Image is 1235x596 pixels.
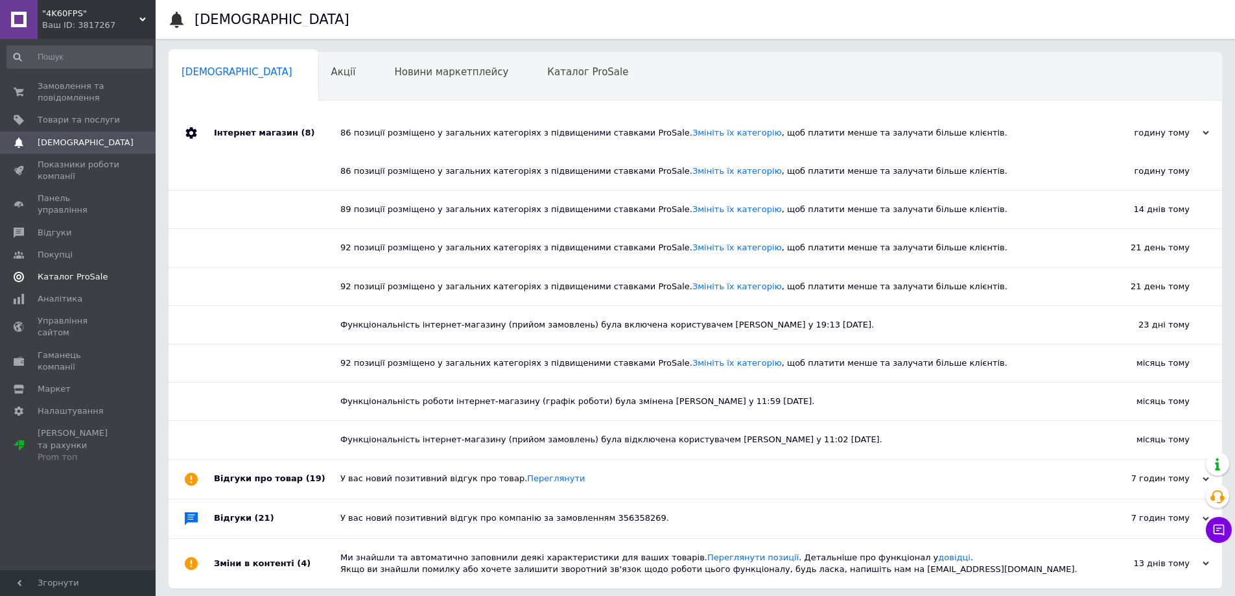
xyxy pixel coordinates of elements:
[1060,421,1222,459] div: місяць тому
[1060,268,1222,305] div: 21 день тому
[38,405,104,417] span: Налаштування
[340,396,1060,407] div: Функціональність роботи інтернет-магазину (графік роботи) була змінена [PERSON_NAME] у 11:59 [DATE].
[340,204,1060,215] div: 89 позиції розміщено у загальних категоріях з підвищеними ставками ProSale. , щоб платити менше т...
[1060,191,1222,228] div: 14 днів тому
[38,271,108,283] span: Каталог ProSale
[38,451,120,463] div: Prom топ
[306,473,325,483] span: (19)
[38,315,120,339] span: Управління сайтом
[707,553,799,562] a: Переглянути позиції
[1060,344,1222,382] div: місяць тому
[340,552,1079,575] div: Ми знайшли та автоматично заповнили деякі характеристики для ваших товарів. . Детальніше про функ...
[340,473,1079,484] div: У вас новий позитивний відгук про товар.
[340,127,1079,139] div: 86 позиції розміщено у загальних категоріях з підвищеними ставками ProSale. , щоб платити менше т...
[182,66,292,78] span: [DEMOGRAPHIC_DATA]
[340,512,1079,524] div: У вас новий позитивний відгук про компанію за замовленням 356358269.
[692,243,782,252] a: Змініть їх категорію
[38,350,120,373] span: Гаманець компанії
[1079,473,1209,484] div: 7 годин тому
[297,558,311,568] span: (4)
[340,242,1060,254] div: 92 позиції розміщено у загальних категоріях з підвищеними ставками ProSale. , щоб платити менше т...
[38,137,134,149] span: [DEMOGRAPHIC_DATA]
[938,553,970,562] a: довідці
[692,358,782,368] a: Змініть їх категорію
[340,281,1060,292] div: 92 позиції розміщено у загальних категоріях з підвищеними ставками ProSale. , щоб платити менше т...
[214,460,340,499] div: Відгуки про товар
[42,8,139,19] span: "4K60FPS"
[527,473,585,483] a: Переглянути
[692,128,782,137] a: Змініть їх категорію
[255,513,274,523] span: (21)
[214,539,340,588] div: Зміни в контенті
[692,204,782,214] a: Змініть їх категорію
[38,193,120,216] span: Панель управління
[1060,229,1222,267] div: 21 день тому
[38,227,71,239] span: Відгуки
[1060,383,1222,420] div: місяць тому
[692,281,782,291] a: Змініть їх категорію
[214,499,340,538] div: Відгуки
[214,113,340,152] div: Інтернет магазин
[38,293,82,305] span: Аналітика
[547,66,628,78] span: Каталог ProSale
[340,434,1060,446] div: Функціональність інтернет-магазину (прийом замовлень) була відключена користувачем [PERSON_NAME] ...
[1079,127,1209,139] div: годину тому
[692,166,782,176] a: Змініть їх категорію
[301,128,314,137] span: (8)
[42,19,156,31] div: Ваш ID: 3817267
[340,165,1060,177] div: 86 позиції розміщено у загальних категоріях з підвищеними ставками ProSale. , щоб платити менше т...
[340,357,1060,369] div: 92 позиції розміщено у загальних категоріях з підвищеними ставками ProSale. , щоб платити менше т...
[38,159,120,182] span: Показники роботи компанії
[1206,517,1232,543] button: Чат з покупцем
[6,45,153,69] input: Пошук
[1079,558,1209,569] div: 13 днів тому
[38,80,120,104] span: Замовлення та повідомлення
[38,249,73,261] span: Покупці
[1060,152,1222,190] div: годину тому
[38,114,120,126] span: Товари та послуги
[1060,306,1222,344] div: 23 дні тому
[331,66,356,78] span: Акції
[394,66,508,78] span: Новини маркетплейсу
[340,319,1060,331] div: Функціональність інтернет-магазину (прийом замовлень) була включена користувачем [PERSON_NAME] у ...
[194,12,349,27] h1: [DEMOGRAPHIC_DATA]
[38,427,120,463] span: [PERSON_NAME] та рахунки
[38,383,71,395] span: Маркет
[1079,512,1209,524] div: 7 годин тому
